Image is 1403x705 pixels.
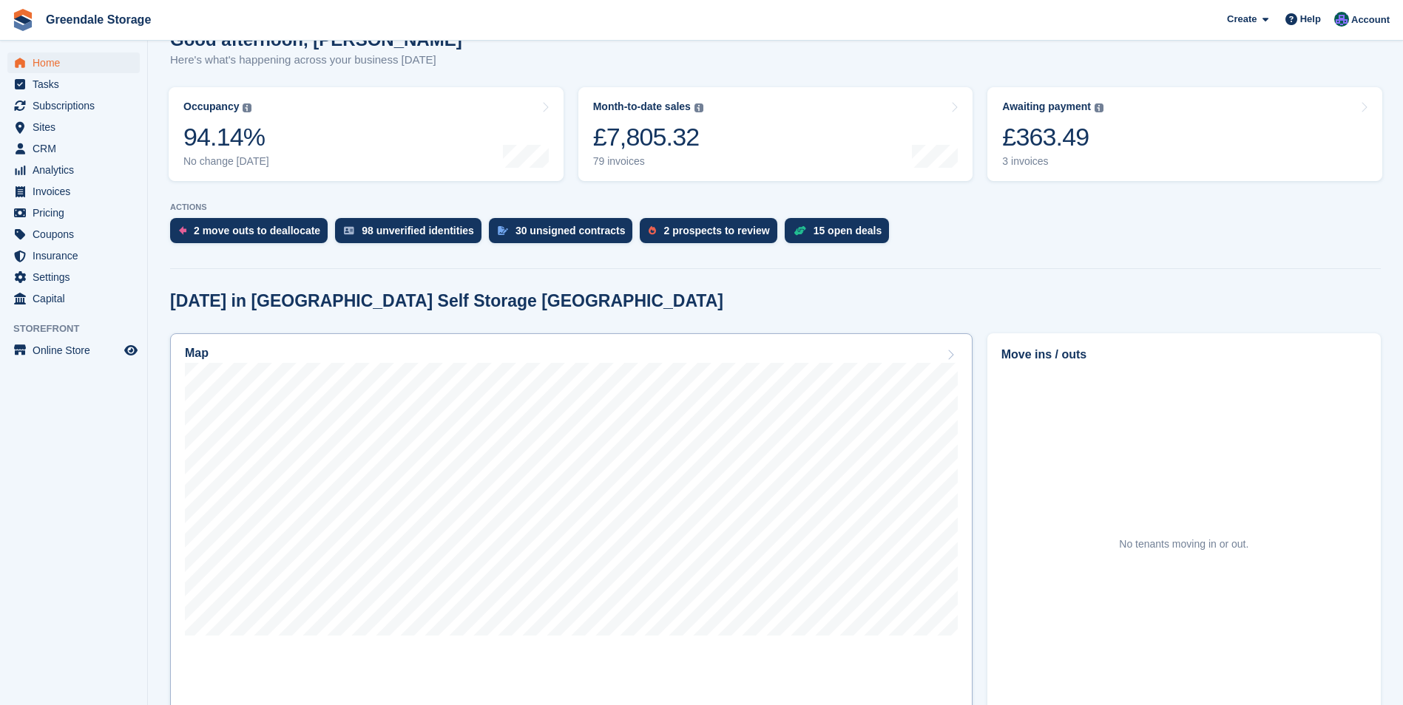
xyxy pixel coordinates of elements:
[185,347,209,360] h2: Map
[489,218,640,251] a: 30 unsigned contracts
[649,226,656,235] img: prospect-51fa495bee0391a8d652442698ab0144808aea92771e9ea1ae160a38d050c398.svg
[7,288,140,309] a: menu
[7,267,140,287] a: menu
[7,160,140,180] a: menu
[33,74,121,95] span: Tasks
[1227,12,1257,27] span: Create
[170,202,1381,212] p: ACTIONS
[33,117,121,137] span: Sites
[7,340,140,361] a: menu
[243,103,251,112] img: icon-info-grey-7440780725fd019a000dd9b08b2336e03edf1995a4989e88bcd33f0948082b44.svg
[170,52,462,69] p: Here's what's happening across your business [DATE]
[344,226,354,235] img: verify_identity-adf6edd0f0f0b5bbfe63781bf79b02c33cf7c696d77639b501bdc392416b5a36.svg
[33,52,121,73] span: Home
[1095,103,1103,112] img: icon-info-grey-7440780725fd019a000dd9b08b2336e03edf1995a4989e88bcd33f0948082b44.svg
[183,122,269,152] div: 94.14%
[7,224,140,245] a: menu
[33,95,121,116] span: Subscriptions
[183,155,269,168] div: No change [DATE]
[7,95,140,116] a: menu
[1334,12,1349,27] img: Richard Harrison
[794,225,806,236] img: deal-1b604bf984904fb50ccaf53a9ad4b4a5d6e5aea283cecdc64d6e3604feb123c2.svg
[362,225,474,236] div: 98 unverified identities
[33,160,121,180] span: Analytics
[33,267,121,287] span: Settings
[170,218,335,251] a: 2 move outs to deallocate
[179,226,186,235] img: move_outs_to_deallocate_icon-f764333ba52eb49d3ac5e1228854f67142a1ed5810a6f6cc68b1a99e826820c5.svg
[33,245,121,266] span: Insurance
[1300,12,1321,27] span: Help
[7,181,140,202] a: menu
[987,87,1382,181] a: Awaiting payment £363.49 3 invoices
[40,7,157,32] a: Greendale Storage
[7,74,140,95] a: menu
[12,9,34,31] img: stora-icon-8386f47178a22dfd0bd8f6a31ec36ba5ce8667c1dd55bd0f319d3a0aa187defe.svg
[785,218,897,251] a: 15 open deals
[593,122,703,152] div: £7,805.32
[335,218,489,251] a: 98 unverified identities
[33,138,121,159] span: CRM
[578,87,973,181] a: Month-to-date sales £7,805.32 79 invoices
[122,341,140,359] a: Preview store
[515,225,626,236] div: 30 unsigned contracts
[1002,122,1103,152] div: £363.49
[33,340,121,361] span: Online Store
[33,224,121,245] span: Coupons
[1001,346,1367,364] h2: Move ins / outs
[7,52,140,73] a: menu
[7,245,140,266] a: menu
[7,138,140,159] a: menu
[1002,155,1103,168] div: 3 invoices
[593,155,703,168] div: 79 invoices
[640,218,784,251] a: 2 prospects to review
[13,321,147,336] span: Storefront
[33,181,121,202] span: Invoices
[169,87,564,181] a: Occupancy 94.14% No change [DATE]
[498,226,508,235] img: contract_signature_icon-13c848040528278c33f63329250d36e43548de30e8caae1d1a13099fd9432cc5.svg
[1119,537,1248,552] div: No tenants moving in or out.
[694,103,703,112] img: icon-info-grey-7440780725fd019a000dd9b08b2336e03edf1995a4989e88bcd33f0948082b44.svg
[1002,101,1091,113] div: Awaiting payment
[1351,13,1390,27] span: Account
[7,202,140,223] a: menu
[170,291,723,311] h2: [DATE] in [GEOGRAPHIC_DATA] Self Storage [GEOGRAPHIC_DATA]
[593,101,691,113] div: Month-to-date sales
[7,117,140,137] a: menu
[814,225,882,236] div: 15 open deals
[33,202,121,223] span: Pricing
[663,225,769,236] div: 2 prospects to review
[33,288,121,309] span: Capital
[194,225,320,236] div: 2 move outs to deallocate
[183,101,239,113] div: Occupancy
